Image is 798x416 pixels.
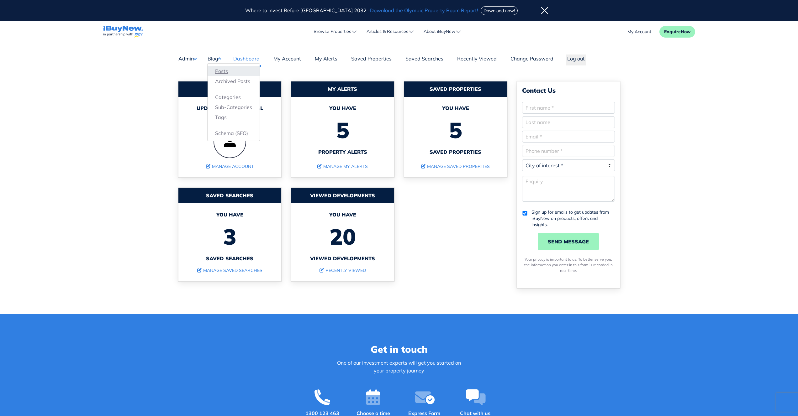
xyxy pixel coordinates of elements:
[531,209,615,228] label: Sign up for emails to get updates from iBuyNew on products, offers and insights.
[215,67,252,75] a: Posts
[178,188,281,203] div: Saved Searches
[681,29,690,34] span: Now
[481,6,518,15] button: Download now!
[185,104,275,119] div: Update your personal details here
[566,55,586,65] button: Log out
[522,86,615,94] div: Contact Us
[215,93,252,101] a: Categories
[291,188,394,203] div: Viewed developments
[245,7,479,13] span: Where to Invest Before [GEOGRAPHIC_DATA] 2032 -
[421,164,490,169] a: Manage Saved Properties
[185,211,275,218] span: You have
[456,55,498,65] a: Recently Viewed
[178,81,281,97] div: My Account
[404,55,445,65] a: Saved Searches
[185,255,275,262] span: Saved searches
[370,7,478,13] span: Download the Olympic Property Boom Report!
[215,129,252,137] a: Schema (SEO)
[298,255,388,262] span: Viewed developments
[297,342,501,356] h3: Get in touch
[538,233,599,250] button: SEND MESSAGE
[317,164,368,169] a: Manage My Alerts
[329,359,470,375] p: One of our investment experts will get you started on your property journey
[206,164,254,169] a: Manage Account
[103,26,143,38] img: logo
[404,81,507,97] div: Saved Properties
[524,257,613,273] span: Your privacy is important to us. To better serve you, the information you enter in this form is r...
[313,55,339,65] a: My Alerts
[659,26,695,38] button: EnquireNow
[215,113,252,121] a: Tags
[298,218,388,255] span: 20
[185,218,275,255] span: 3
[215,77,252,85] a: Archived Posts
[509,55,555,65] a: Change Password
[232,55,261,65] a: Dashboard
[522,145,615,157] input: Enter a valid phone number
[298,148,388,156] span: property alerts
[215,103,252,111] a: Sub-Categories
[522,131,615,143] input: Email *
[410,104,501,112] span: You have
[197,268,262,273] a: Manage Saved Searches
[522,116,615,128] input: Last name
[207,55,221,63] button: Blog
[522,102,615,114] input: First name *
[178,55,197,63] button: Admin
[298,211,388,218] span: You have
[627,29,651,35] a: account
[320,268,366,273] a: recently viewed
[298,104,388,112] span: You have
[298,112,388,148] span: 5
[410,112,501,148] span: 5
[103,24,143,39] a: navigations
[350,55,393,65] a: Saved Properties
[291,81,394,97] div: My Alerts
[214,126,246,158] img: user
[410,148,501,156] span: Saved properties
[272,55,303,65] a: My Account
